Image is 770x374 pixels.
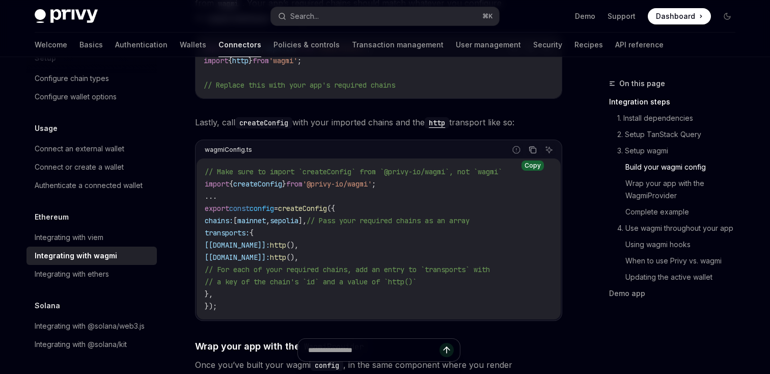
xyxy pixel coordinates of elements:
[235,117,292,128] code: createConfig
[35,300,60,312] h5: Solana
[521,161,544,171] div: Copy
[249,56,253,65] span: }
[26,335,157,354] a: Integrating with @solana/kit
[180,33,206,57] a: Wallets
[266,216,270,225] span: ,
[609,143,744,159] a: 3. Setup wagmi
[205,167,502,176] span: // Make sure to import `createConfig` from `@privy-io/wagmi`, not `wagmi`
[609,159,744,175] a: Build your wagmi config
[35,338,127,351] div: Integrating with @solana/kit
[425,117,449,127] a: http
[26,265,157,283] a: Integrating with ethers
[229,204,250,213] span: const
[205,241,270,250] span: [[DOMAIN_NAME]]:
[533,33,562,57] a: Security
[205,277,417,286] span: // a key of the chain's `id` and a value of `http()`
[205,265,490,274] span: // For each of your required chains, add an entry to `transports` with
[609,269,744,285] a: Updating the active wallet
[270,253,286,262] span: http
[35,250,117,262] div: Integrating with wagmi
[228,56,232,65] span: {
[510,143,523,156] button: Report incorrect code
[273,33,340,57] a: Policies & controls
[574,33,603,57] a: Recipes
[26,247,157,265] a: Integrating with wagmi
[35,320,145,332] div: Integrating with @solana/web3.js
[609,253,744,269] a: When to use Privy vs. wagmi
[205,143,252,156] div: wagmiConfig.ts
[205,192,217,201] span: ...
[233,216,237,225] span: [
[439,343,454,357] button: Send message
[327,204,335,213] span: ({
[35,143,124,155] div: Connect an external wallet
[26,88,157,106] a: Configure wallet options
[35,231,103,244] div: Integrating with viem
[609,175,744,204] a: Wrap your app with the WagmiProvider
[482,12,493,20] span: ⌘ K
[205,253,270,262] span: [[DOMAIN_NAME]]:
[425,117,449,128] code: http
[250,228,254,237] span: {
[204,81,395,90] span: // Replace this with your app's required chains
[609,220,744,236] a: 4. Use wagmi throughout your app
[35,161,124,173] div: Connect or create a wallet
[269,56,297,65] span: 'wagmi'
[205,179,229,189] span: import
[648,8,711,24] a: Dashboard
[35,9,98,23] img: dark logo
[26,69,157,88] a: Configure chain types
[286,179,302,189] span: from
[270,241,286,250] span: http
[271,7,499,25] button: Search...⌘K
[308,339,439,361] input: Ask a question...
[282,179,286,189] span: }
[205,302,217,311] span: });
[372,179,376,189] span: ;
[526,143,539,156] button: Copy the contents from the code block
[205,216,233,225] span: chains:
[205,204,229,213] span: export
[35,211,69,223] h5: Ethereum
[229,179,233,189] span: {
[237,216,266,225] span: mainnet
[195,115,562,129] span: Lastly, call with your imported chains and the transport like so:
[218,33,261,57] a: Connectors
[609,94,744,110] a: Integration steps
[286,253,298,262] span: (),
[204,56,228,65] span: import
[26,140,157,158] a: Connect an external wallet
[286,241,298,250] span: (),
[274,204,278,213] span: =
[26,228,157,247] a: Integrating with viem
[352,33,444,57] a: Transaction management
[456,33,521,57] a: User management
[297,56,301,65] span: ;
[35,91,117,103] div: Configure wallet options
[719,8,735,24] button: Toggle dark mode
[35,268,109,280] div: Integrating with ethers
[35,72,109,85] div: Configure chain types
[609,236,744,253] a: Using wagmi hooks
[619,77,665,90] span: On this page
[79,33,103,57] a: Basics
[575,11,595,21] a: Demo
[609,285,744,302] a: Demo app
[290,10,319,22] div: Search...
[302,179,372,189] span: '@privy-io/wagmi'
[233,179,282,189] span: createConfig
[609,126,744,143] a: 2. Setup TanStack Query
[35,33,67,57] a: Welcome
[205,289,213,299] span: },
[542,143,556,156] button: Ask AI
[298,216,307,225] span: ],
[115,33,168,57] a: Authentication
[608,11,636,21] a: Support
[307,216,470,225] span: // Pass your required chains as an array
[609,110,744,126] a: 1. Install dependencies
[35,179,143,192] div: Authenticate a connected wallet
[609,204,744,220] a: Complete example
[270,216,298,225] span: sepolia
[253,56,269,65] span: from
[232,56,249,65] span: http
